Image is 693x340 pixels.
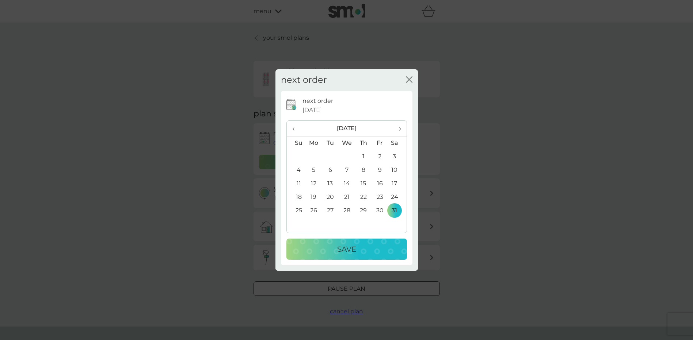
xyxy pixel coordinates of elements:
th: Tu [322,136,338,150]
td: 27 [322,204,338,217]
td: 8 [355,163,372,177]
td: 17 [388,177,406,190]
td: 21 [338,190,355,204]
td: 13 [322,177,338,190]
td: 28 [338,204,355,217]
td: 5 [305,163,322,177]
td: 26 [305,204,322,217]
th: [DATE] [305,121,388,136]
span: [DATE] [302,105,322,115]
td: 1 [355,150,372,163]
span: › [393,121,401,136]
p: next order [302,96,333,106]
td: 3 [388,150,406,163]
td: 6 [322,163,338,177]
td: 22 [355,190,372,204]
td: 19 [305,190,322,204]
td: 18 [287,190,305,204]
th: Fr [372,136,388,150]
td: 4 [287,163,305,177]
button: close [406,76,412,84]
span: ‹ [292,121,300,136]
td: 29 [355,204,372,217]
td: 30 [372,204,388,217]
button: Save [286,239,407,260]
td: 2 [372,150,388,163]
th: Su [287,136,305,150]
h2: next order [281,75,327,85]
td: 10 [388,163,406,177]
th: We [338,136,355,150]
td: 20 [322,190,338,204]
th: Th [355,136,372,150]
td: 15 [355,177,372,190]
td: 31 [388,204,406,217]
td: 14 [338,177,355,190]
td: 23 [372,190,388,204]
td: 7 [338,163,355,177]
th: Mo [305,136,322,150]
td: 25 [287,204,305,217]
td: 11 [287,177,305,190]
td: 12 [305,177,322,190]
th: Sa [388,136,406,150]
td: 16 [372,177,388,190]
td: 9 [372,163,388,177]
td: 24 [388,190,406,204]
p: Save [337,243,356,255]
